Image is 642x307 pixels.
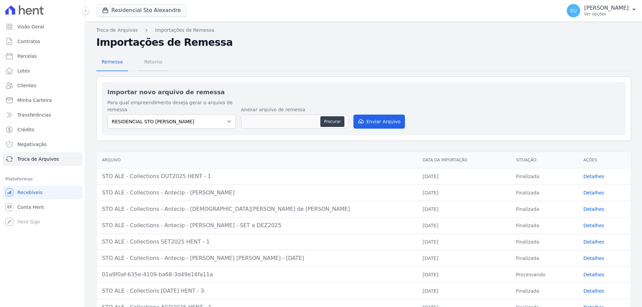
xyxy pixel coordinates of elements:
[417,266,511,283] td: [DATE]
[97,152,417,168] th: Arquivo
[417,152,511,168] th: Data da Importação
[511,234,578,250] td: Finalizada
[96,4,187,17] button: Residencial Sto Alexandre
[17,189,42,196] span: Recebíveis
[17,156,59,162] span: Troca de Arquivos
[511,217,578,234] td: Finalizada
[3,20,83,33] a: Visão Geral
[583,288,604,294] a: Detalhes
[155,27,214,34] a: Importações de Remessa
[96,36,631,48] h2: Importações de Remessa
[3,123,83,136] a: Crédito
[561,1,642,20] button: EU [PERSON_NAME] Ver opções
[3,64,83,78] a: Lotes
[96,54,128,71] a: Remessa
[578,152,631,168] th: Ações
[417,283,511,299] td: [DATE]
[3,138,83,151] a: Negativação
[102,172,412,180] div: STO ALE - Collections OUT2025 HENT - 1
[17,97,52,104] span: Minha Carteira
[583,206,604,212] a: Detalhes
[583,190,604,195] a: Detalhes
[417,250,511,266] td: [DATE]
[107,99,236,113] label: Para qual empreendimento deseja gerar o arquivo de remessa
[98,55,127,68] span: Remessa
[96,27,631,34] nav: Breadcrumb
[511,184,578,201] td: Finalizada
[511,168,578,184] td: Finalizada
[3,35,83,48] a: Contratos
[3,200,83,214] a: Conta Hent
[102,271,412,279] div: 01a9f0af-635e-4109-ba68-3d49e16fa11a
[17,126,34,133] span: Crédito
[511,283,578,299] td: Finalizada
[3,49,83,63] a: Parcelas
[511,266,578,283] td: Processando
[17,141,47,148] span: Negativação
[17,23,44,30] span: Visão Geral
[17,53,37,59] span: Parcelas
[17,38,40,45] span: Contratos
[102,205,412,213] div: STO ALE - Collections - Antecip - [DEMOGRAPHIC_DATA][PERSON_NAME] de [PERSON_NAME]
[583,174,604,179] a: Detalhes
[96,54,168,71] nav: Tab selector
[102,238,412,246] div: STO ALE - Collections SET2025 HENT - 1
[320,116,344,127] button: Procurar
[241,106,348,113] label: Anexar arquivo de remessa
[139,54,168,71] a: Retorno
[417,184,511,201] td: [DATE]
[570,8,577,13] span: EU
[5,175,80,183] div: Plataformas
[511,201,578,217] td: Finalizada
[417,234,511,250] td: [DATE]
[96,27,138,34] a: Troca de Arquivos
[584,11,629,17] p: Ver opções
[583,223,604,228] a: Detalhes
[417,201,511,217] td: [DATE]
[3,94,83,107] a: Minha Carteira
[583,272,604,277] a: Detalhes
[511,152,578,168] th: Situação
[107,88,620,97] h2: Importar novo arquivo de remessa
[102,189,412,197] div: STO ALE - Collections - Antecip - [PERSON_NAME]
[417,168,511,184] td: [DATE]
[17,204,44,210] span: Conta Hent
[3,186,83,199] a: Recebíveis
[3,79,83,92] a: Clientes
[584,5,629,11] p: [PERSON_NAME]
[17,82,36,89] span: Clientes
[417,217,511,234] td: [DATE]
[140,55,167,68] span: Retorno
[102,221,412,229] div: STO ALE - Collections - Antecip - [PERSON_NAME] - SET a DEZ2025
[102,254,412,262] div: STO ALE - Collections - Antecip - [PERSON_NAME] [PERSON_NAME] - [DATE]
[17,112,51,118] span: Transferências
[583,256,604,261] a: Detalhes
[3,108,83,122] a: Transferências
[3,152,83,166] a: Troca de Arquivos
[102,287,412,295] div: STO ALE - Collections [DATE] HENT - 3
[511,250,578,266] td: Finalizada
[353,115,405,129] button: Enviar Arquivo
[17,67,30,74] span: Lotes
[583,239,604,245] a: Detalhes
